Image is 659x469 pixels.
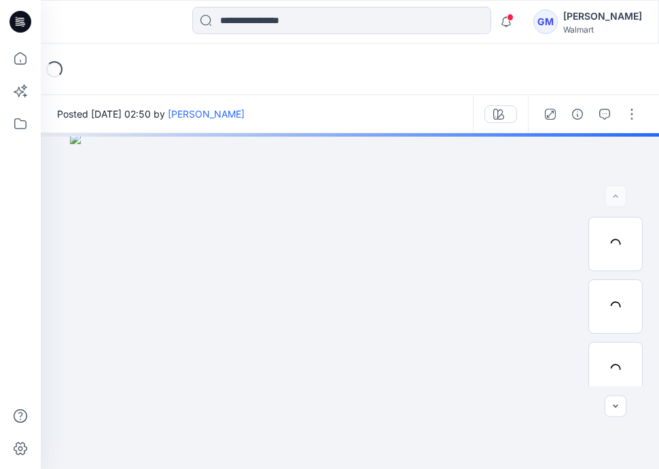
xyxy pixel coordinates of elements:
[533,10,558,34] div: GM
[563,24,642,35] div: Walmart
[567,103,588,125] button: Details
[563,8,642,24] div: [PERSON_NAME]
[57,107,245,121] span: Posted [DATE] 02:50 by
[70,133,629,469] img: eyJhbGciOiJIUzI1NiIsImtpZCI6IjAiLCJzbHQiOiJzZXMiLCJ0eXAiOiJKV1QifQ.eyJkYXRhIjp7InR5cGUiOiJzdG9yYW...
[168,108,245,120] a: [PERSON_NAME]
